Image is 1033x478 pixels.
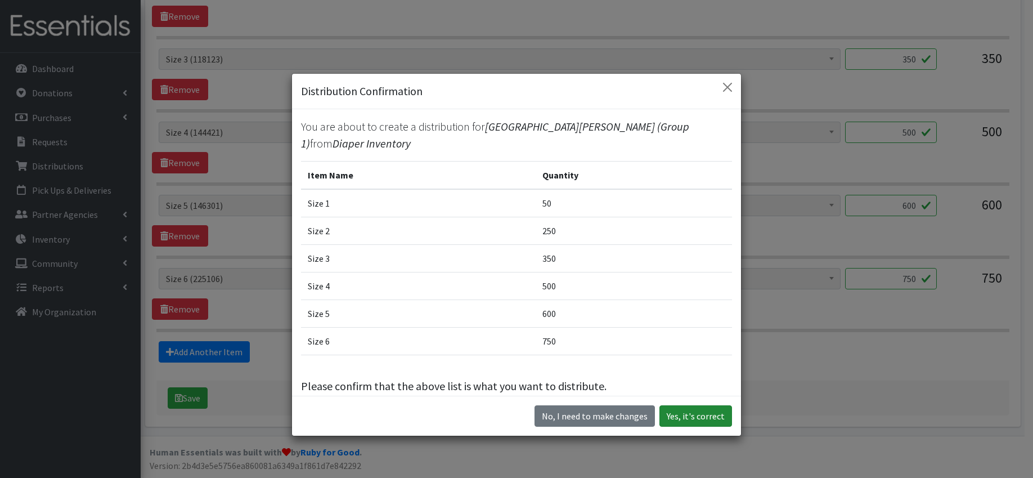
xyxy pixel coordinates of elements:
td: 600 [536,300,732,327]
td: Size 1 [301,189,536,217]
td: Size 4 [301,272,536,300]
td: Size 3 [301,244,536,272]
p: You are about to create a distribution for from [301,118,732,152]
span: Diaper Inventory [333,136,411,150]
button: Yes, it's correct [659,405,732,427]
td: Size 5 [301,300,536,327]
td: Size 2 [301,217,536,244]
td: 500 [536,272,732,300]
p: Please confirm that the above list is what you want to distribute. [301,378,732,395]
th: Item Name [301,161,536,189]
button: Close [718,78,736,96]
td: 50 [536,189,732,217]
td: 750 [536,327,732,355]
td: 250 [536,217,732,244]
button: No I need to make changes [535,405,655,427]
span: [GEOGRAPHIC_DATA][PERSON_NAME] (Group 1) [301,119,689,150]
th: Quantity [536,161,732,189]
td: 350 [536,244,732,272]
h5: Distribution Confirmation [301,83,423,100]
td: Size 6 [301,327,536,355]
